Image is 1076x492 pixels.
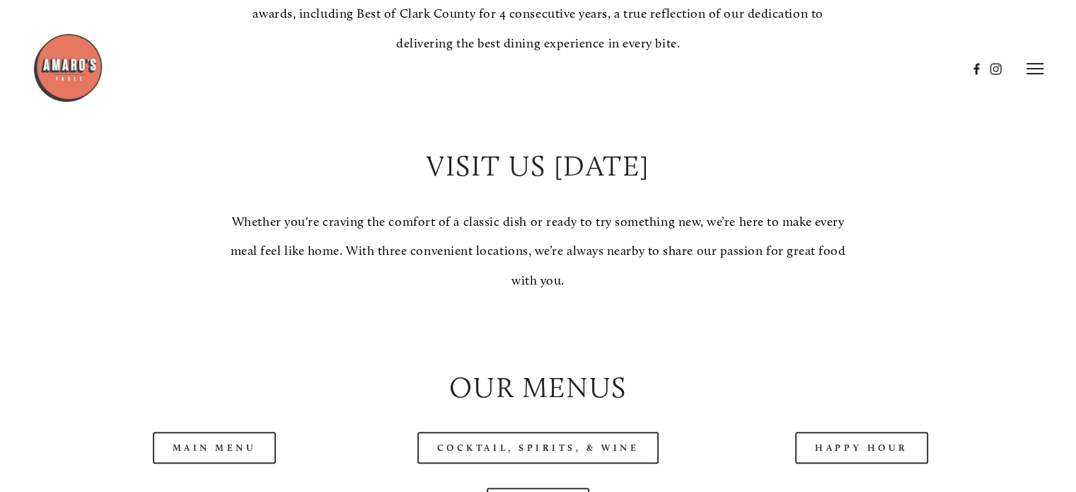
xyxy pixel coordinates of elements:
a: Main Menu [153,432,277,464]
p: Whether you're craving the comfort of a classic dish or ready to try something new, we’re here to... [226,207,850,295]
img: Amaro's Table [33,33,103,103]
a: Cocktail, Spirits, & Wine [417,432,659,464]
h2: Our Menus [64,367,1012,408]
a: Happy Hour [795,432,928,464]
h2: Visit Us [DATE] [226,146,850,186]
